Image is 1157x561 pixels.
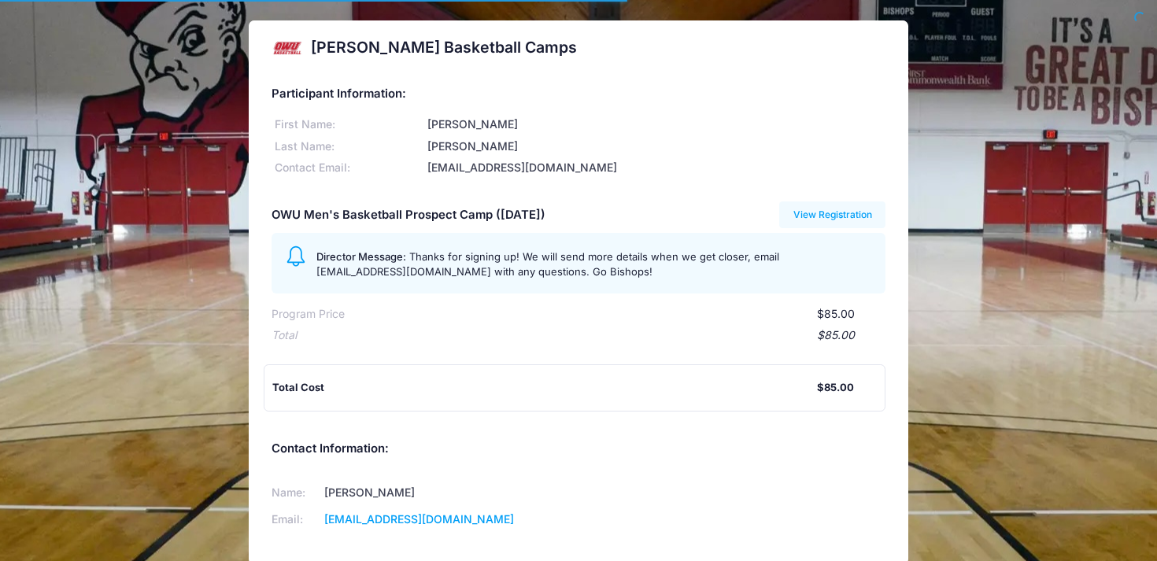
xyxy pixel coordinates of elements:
td: Name: [272,479,320,506]
td: Email: [272,506,320,533]
div: [PERSON_NAME] [425,116,885,133]
div: First Name: [272,116,425,133]
div: Total [272,327,297,344]
h2: [PERSON_NAME] Basketball Camps [311,39,577,57]
span: $85.00 [817,307,855,320]
span: Thanks for signing up! We will send more details when we get closer, email [EMAIL_ADDRESS][DOMAIN... [316,250,779,279]
h5: Contact Information: [272,442,885,456]
div: [EMAIL_ADDRESS][DOMAIN_NAME] [425,160,885,176]
a: [EMAIL_ADDRESS][DOMAIN_NAME] [324,512,514,526]
td: [PERSON_NAME] [320,479,558,506]
div: Program Price [272,306,345,323]
div: Last Name: [272,138,425,155]
span: Director Message: [316,250,406,263]
div: $85.00 [297,327,855,344]
div: [PERSON_NAME] [425,138,885,155]
a: View Registration [779,201,885,228]
div: Contact Email: [272,160,425,176]
div: $85.00 [817,380,854,396]
div: Total Cost [272,380,817,396]
h5: Participant Information: [272,87,885,101]
h5: OWU Men's Basketball Prospect Camp ([DATE]) [272,209,545,223]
